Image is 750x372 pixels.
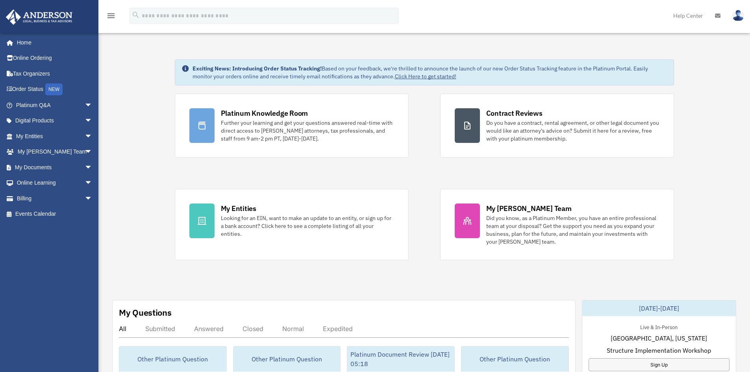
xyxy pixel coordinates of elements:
[221,119,394,143] div: Further your learning and get your questions answered real-time with direct access to [PERSON_NAM...
[486,119,659,143] div: Do you have a contract, rental agreement, or other legal document you would like an attorney's ad...
[486,108,543,118] div: Contract Reviews
[589,358,730,371] a: Sign Up
[6,128,104,144] a: My Entitiesarrow_drop_down
[45,83,63,95] div: NEW
[582,300,736,316] div: [DATE]-[DATE]
[119,346,226,372] div: Other Platinum Question
[440,189,674,260] a: My [PERSON_NAME] Team Did you know, as a Platinum Member, you have an entire professional team at...
[243,325,263,333] div: Closed
[6,175,104,191] a: Online Learningarrow_drop_down
[6,50,104,66] a: Online Ordering
[282,325,304,333] div: Normal
[85,159,100,176] span: arrow_drop_down
[6,191,104,206] a: Billingarrow_drop_down
[611,333,707,343] span: [GEOGRAPHIC_DATA], [US_STATE]
[461,346,569,372] div: Other Platinum Question
[6,97,104,113] a: Platinum Q&Aarrow_drop_down
[106,11,116,20] i: menu
[6,144,104,160] a: My [PERSON_NAME] Teamarrow_drop_down
[194,325,224,333] div: Answered
[440,94,674,157] a: Contract Reviews Do you have a contract, rental agreement, or other legal document you would like...
[193,65,667,80] div: Based on your feedback, we're thrilled to announce the launch of our new Order Status Tracking fe...
[193,65,322,72] strong: Exciting News: Introducing Order Status Tracking!
[6,66,104,81] a: Tax Organizers
[233,346,341,372] div: Other Platinum Question
[221,204,256,213] div: My Entities
[323,325,353,333] div: Expedited
[6,206,104,222] a: Events Calendar
[395,73,456,80] a: Click Here to get started!
[486,204,572,213] div: My [PERSON_NAME] Team
[732,10,744,21] img: User Pic
[85,191,100,207] span: arrow_drop_down
[221,108,308,118] div: Platinum Knowledge Room
[106,14,116,20] a: menu
[145,325,175,333] div: Submitted
[486,214,659,246] div: Did you know, as a Platinum Member, you have an entire professional team at your disposal? Get th...
[347,346,454,372] div: Platinum Document Review [DATE] 05:18
[607,346,711,355] span: Structure Implementation Workshop
[175,189,409,260] a: My Entities Looking for an EIN, want to make an update to an entity, or sign up for a bank accoun...
[85,175,100,191] span: arrow_drop_down
[221,214,394,238] div: Looking for an EIN, want to make an update to an entity, or sign up for a bank account? Click her...
[6,81,104,98] a: Order StatusNEW
[6,159,104,175] a: My Documentsarrow_drop_down
[119,325,126,333] div: All
[85,113,100,129] span: arrow_drop_down
[85,144,100,160] span: arrow_drop_down
[634,322,684,331] div: Live & In-Person
[4,9,75,25] img: Anderson Advisors Platinum Portal
[175,94,409,157] a: Platinum Knowledge Room Further your learning and get your questions answered real-time with dire...
[85,128,100,144] span: arrow_drop_down
[119,307,172,318] div: My Questions
[6,35,100,50] a: Home
[131,11,140,19] i: search
[6,113,104,129] a: Digital Productsarrow_drop_down
[85,97,100,113] span: arrow_drop_down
